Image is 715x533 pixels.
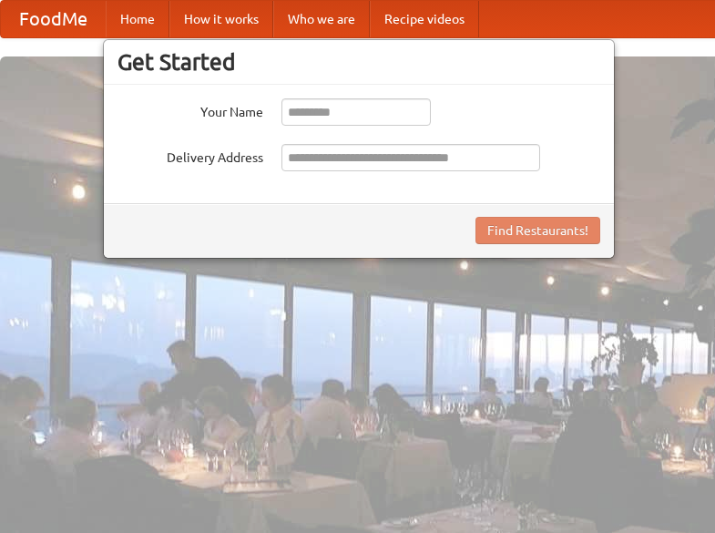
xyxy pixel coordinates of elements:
[475,217,600,244] button: Find Restaurants!
[169,1,273,37] a: How it works
[273,1,370,37] a: Who we are
[117,48,600,76] h3: Get Started
[117,144,263,167] label: Delivery Address
[117,98,263,121] label: Your Name
[106,1,169,37] a: Home
[1,1,106,37] a: FoodMe
[370,1,479,37] a: Recipe videos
